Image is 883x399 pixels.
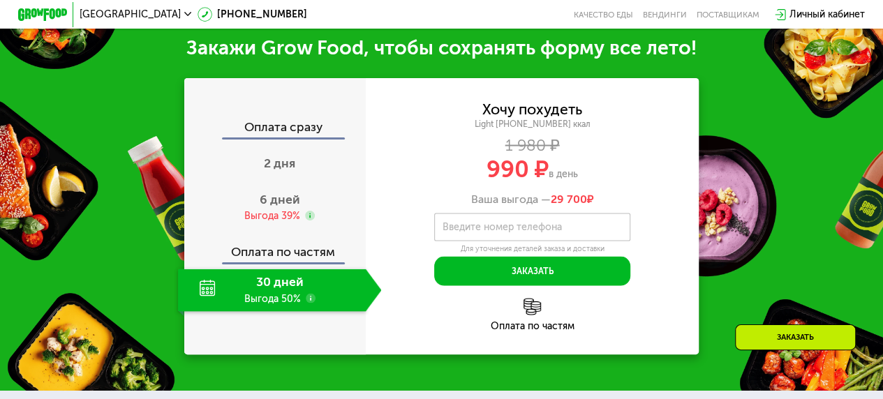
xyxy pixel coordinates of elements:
[366,118,699,129] div: Light [PHONE_NUMBER] ккал
[244,209,300,223] div: Выгода 39%
[366,138,699,151] div: 1 980 ₽
[735,324,856,350] div: Заказать
[434,256,630,285] button: Заказать
[185,234,365,262] div: Оплата по частям
[549,167,578,179] span: в день
[697,10,759,20] div: поставщикам
[260,192,300,207] span: 6 дней
[366,321,699,331] div: Оплата по частям
[574,10,633,20] a: Качество еды
[551,192,594,205] span: ₽
[551,192,587,205] span: 29 700
[80,10,181,20] span: [GEOGRAPHIC_DATA]
[643,10,687,20] a: Вендинги
[524,298,541,315] img: l6xcnZfty9opOoJh.png
[487,155,549,183] span: 990 ₽
[789,7,865,22] div: Личный кабинет
[185,121,365,137] div: Оплата сразу
[442,223,561,230] label: Введите номер телефона
[434,243,630,253] div: Для уточнения деталей заказа и доставки
[482,102,582,115] div: Хочу похудеть
[366,192,699,205] div: Ваша выгода —
[264,156,295,171] span: 2 дня
[198,7,307,22] a: [PHONE_NUMBER]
